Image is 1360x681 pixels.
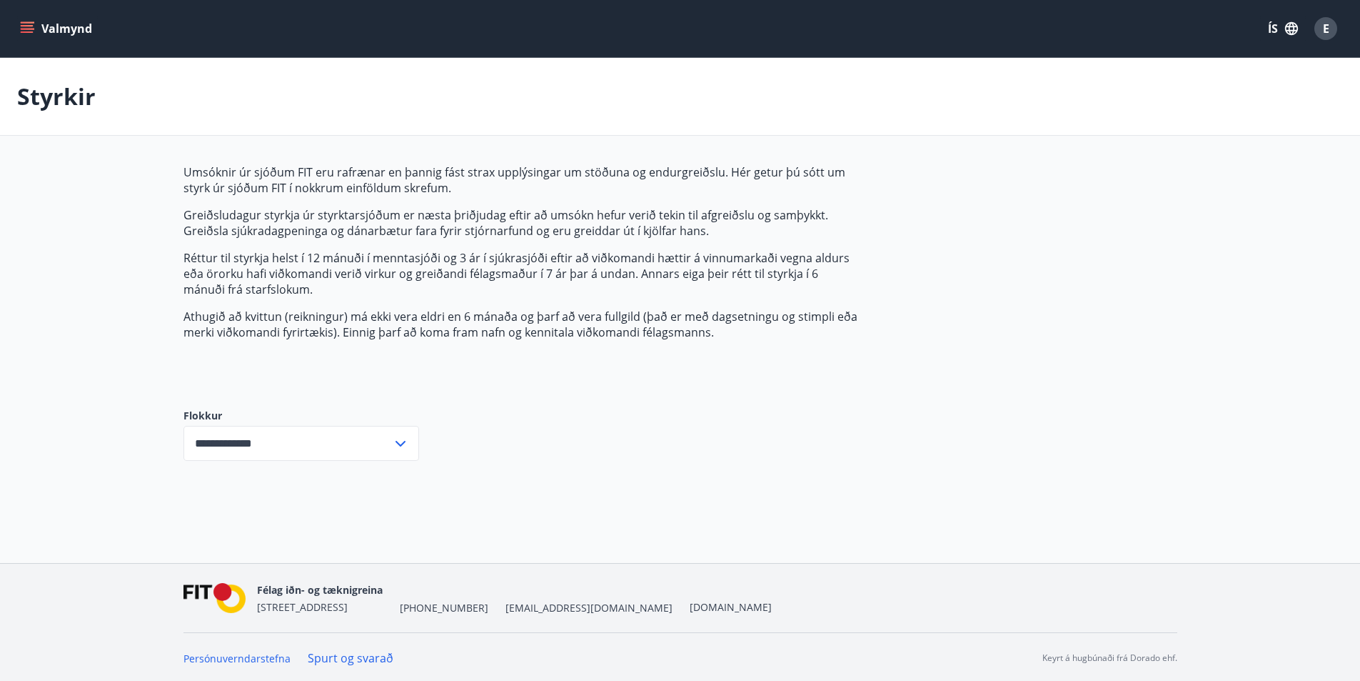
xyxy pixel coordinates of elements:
a: Spurt og svarað [308,650,393,666]
p: Styrkir [17,81,96,112]
p: Keyrt á hugbúnaði frá Dorado ehf. [1042,652,1177,665]
span: [STREET_ADDRESS] [257,600,348,614]
a: [DOMAIN_NAME] [690,600,772,614]
button: ÍS [1260,16,1306,41]
span: E [1323,21,1329,36]
p: Umsóknir úr sjóðum FIT eru rafrænar en þannig fást strax upplýsingar um stöðuna og endurgreiðslu.... [183,164,857,196]
img: FPQVkF9lTnNbbaRSFyT17YYeljoOGk5m51IhT0bO.png [183,583,246,614]
p: Athugið að kvittun (reikningur) má ekki vera eldri en 6 mánaða og þarf að vera fullgild (það er m... [183,309,857,340]
p: Réttur til styrkja helst í 12 mánuði í menntasjóði og 3 ár í sjúkrasjóði eftir að viðkomandi hætt... [183,250,857,297]
button: menu [17,16,98,41]
span: Félag iðn- og tæknigreina [257,583,383,597]
label: Flokkur [183,409,419,423]
span: [PHONE_NUMBER] [400,601,488,615]
p: Greiðsludagur styrkja úr styrktarsjóðum er næsta þriðjudag eftir að umsókn hefur verið tekin til ... [183,207,857,239]
a: Persónuverndarstefna [183,652,291,665]
button: E [1309,11,1343,46]
span: [EMAIL_ADDRESS][DOMAIN_NAME] [505,601,673,615]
